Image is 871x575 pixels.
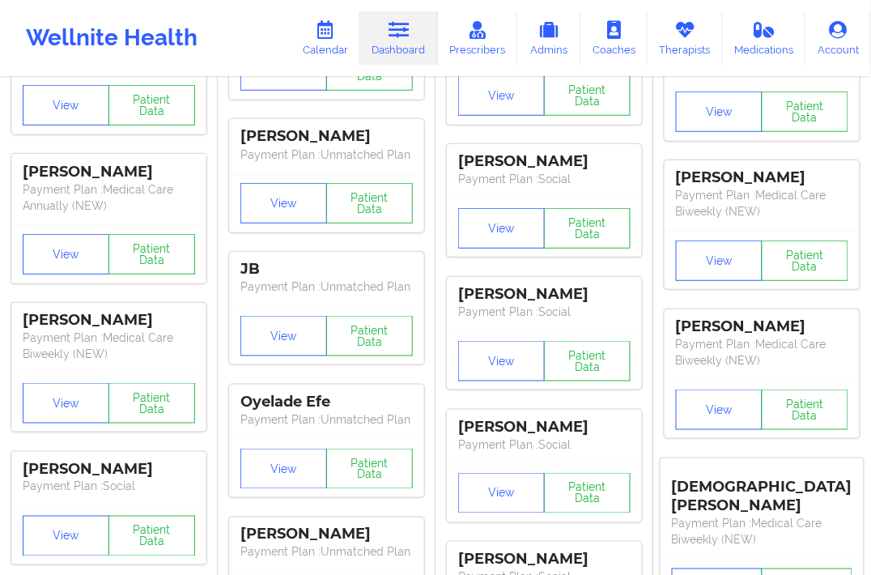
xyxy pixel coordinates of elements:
button: View [240,183,327,224]
button: Patient Data [108,85,195,126]
button: View [23,383,109,424]
button: View [458,75,545,116]
p: Payment Plan : Medical Care Biweekly (NEW) [23,330,195,362]
button: Patient Data [544,75,631,116]
button: View [676,241,763,281]
p: Payment Plan : Medical Care Biweekly (NEW) [672,516,852,548]
button: Patient Data [108,516,195,556]
div: [PERSON_NAME] [458,418,631,437]
div: [PERSON_NAME] [676,168,848,187]
p: Payment Plan : Unmatched Plan [240,544,413,560]
button: View [23,516,109,556]
button: Patient Data [544,341,631,381]
p: Payment Plan : Medical Care Biweekly (NEW) [676,336,848,368]
div: [PERSON_NAME] [458,285,631,304]
button: View [240,449,327,489]
a: Calendar [291,11,360,65]
a: Account [805,11,871,65]
button: Patient Data [544,208,631,249]
p: Payment Plan : Medical Care Annually (NEW) [23,181,195,214]
div: [PERSON_NAME] [240,526,413,544]
p: Payment Plan : Unmatched Plan [240,279,413,295]
div: [PERSON_NAME] [676,317,848,336]
p: Payment Plan : Social [458,437,631,453]
div: [PERSON_NAME] [23,163,195,181]
button: View [23,234,109,275]
p: Payment Plan : Unmatched Plan [240,411,413,428]
div: JB [240,260,413,279]
div: [PERSON_NAME] [458,551,631,569]
button: View [23,85,109,126]
a: Admins [517,11,580,65]
button: View [676,92,763,132]
p: Payment Plan : Social [458,171,631,187]
a: Dashboard [360,11,438,65]
button: View [676,390,763,430]
button: View [240,316,327,356]
p: Payment Plan : Social [23,479,195,495]
button: View [458,473,545,513]
div: [PERSON_NAME] [23,460,195,479]
div: [PERSON_NAME] [240,127,413,146]
a: Medications [723,11,806,65]
div: [PERSON_NAME] [458,152,631,171]
button: Patient Data [326,183,413,224]
button: Patient Data [326,316,413,356]
a: Coaches [580,11,648,65]
button: Patient Data [762,241,848,281]
button: Patient Data [326,449,413,489]
div: [PERSON_NAME] [23,311,195,330]
button: View [458,208,545,249]
a: Therapists [648,11,723,65]
a: Prescribers [438,11,518,65]
button: Patient Data [762,390,848,430]
div: [DEMOGRAPHIC_DATA][PERSON_NAME] [672,466,852,516]
button: Patient Data [762,92,848,132]
p: Payment Plan : Medical Care Biweekly (NEW) [676,187,848,219]
p: Payment Plan : Social [458,304,631,320]
button: Patient Data [108,234,195,275]
button: Patient Data [108,383,195,424]
button: View [458,341,545,381]
button: Patient Data [544,473,631,513]
div: Oyelade Efe [240,393,413,411]
p: Payment Plan : Unmatched Plan [240,147,413,163]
